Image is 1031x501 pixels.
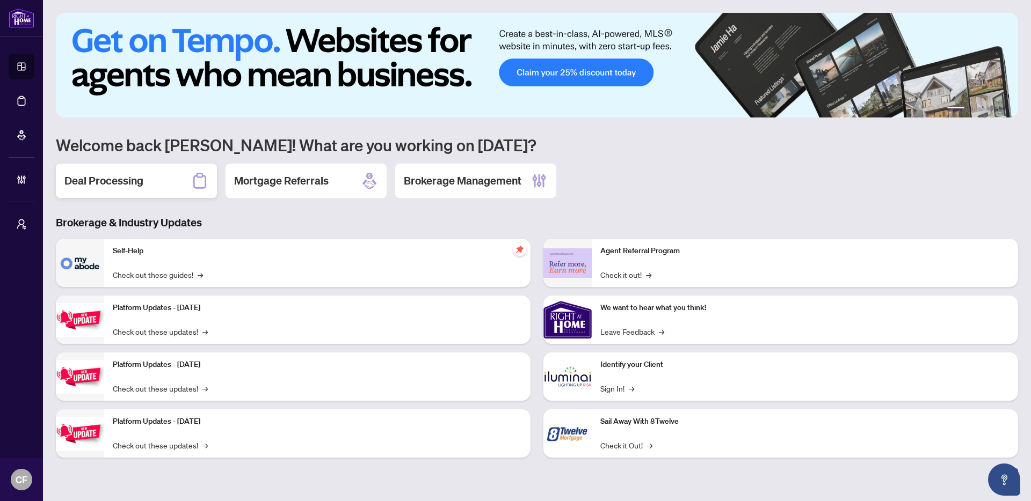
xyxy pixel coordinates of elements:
[647,439,652,451] span: →
[600,245,1010,257] p: Agent Referral Program
[629,382,634,394] span: →
[600,359,1010,371] p: Identify your Client
[659,326,664,337] span: →
[56,239,104,287] img: Self-Help
[113,439,208,451] a: Check out these updates!→
[600,439,652,451] a: Check it Out!→
[56,417,104,451] img: Platform Updates - June 23, 2025
[513,243,526,256] span: pushpin
[600,269,651,281] a: Check it out!→
[202,382,208,394] span: →
[543,296,592,344] img: We want to hear what you think!
[56,135,1018,155] h1: Welcome back [PERSON_NAME]! What are you working on [DATE]?
[543,248,592,278] img: Agent Referral Program
[202,326,208,337] span: →
[977,107,982,111] button: 3
[56,13,1018,117] img: Slide 0
[404,173,521,188] h2: Brokerage Management
[56,303,104,337] img: Platform Updates - July 21, 2025
[16,219,27,230] span: user-switch
[969,107,973,111] button: 2
[646,269,651,281] span: →
[113,359,522,371] p: Platform Updates - [DATE]
[600,416,1010,428] p: Sail Away With 8Twelve
[234,173,329,188] h2: Mortgage Referrals
[202,439,208,451] span: →
[994,107,999,111] button: 5
[16,472,27,487] span: CF
[56,215,1018,230] h3: Brokerage & Industry Updates
[113,382,208,394] a: Check out these updates!→
[56,360,104,394] img: Platform Updates - July 8, 2025
[113,269,203,281] a: Check out these guides!→
[988,463,1020,496] button: Open asap
[543,409,592,458] img: Sail Away With 8Twelve
[947,107,964,111] button: 1
[986,107,990,111] button: 4
[9,8,34,28] img: logo
[113,416,522,428] p: Platform Updates - [DATE]
[113,245,522,257] p: Self-Help
[113,302,522,314] p: Platform Updates - [DATE]
[113,326,208,337] a: Check out these updates!→
[64,173,143,188] h2: Deal Processing
[600,302,1010,314] p: We want to hear what you think!
[198,269,203,281] span: →
[1003,107,1007,111] button: 6
[600,326,664,337] a: Leave Feedback→
[543,352,592,401] img: Identify your Client
[600,382,634,394] a: Sign In!→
